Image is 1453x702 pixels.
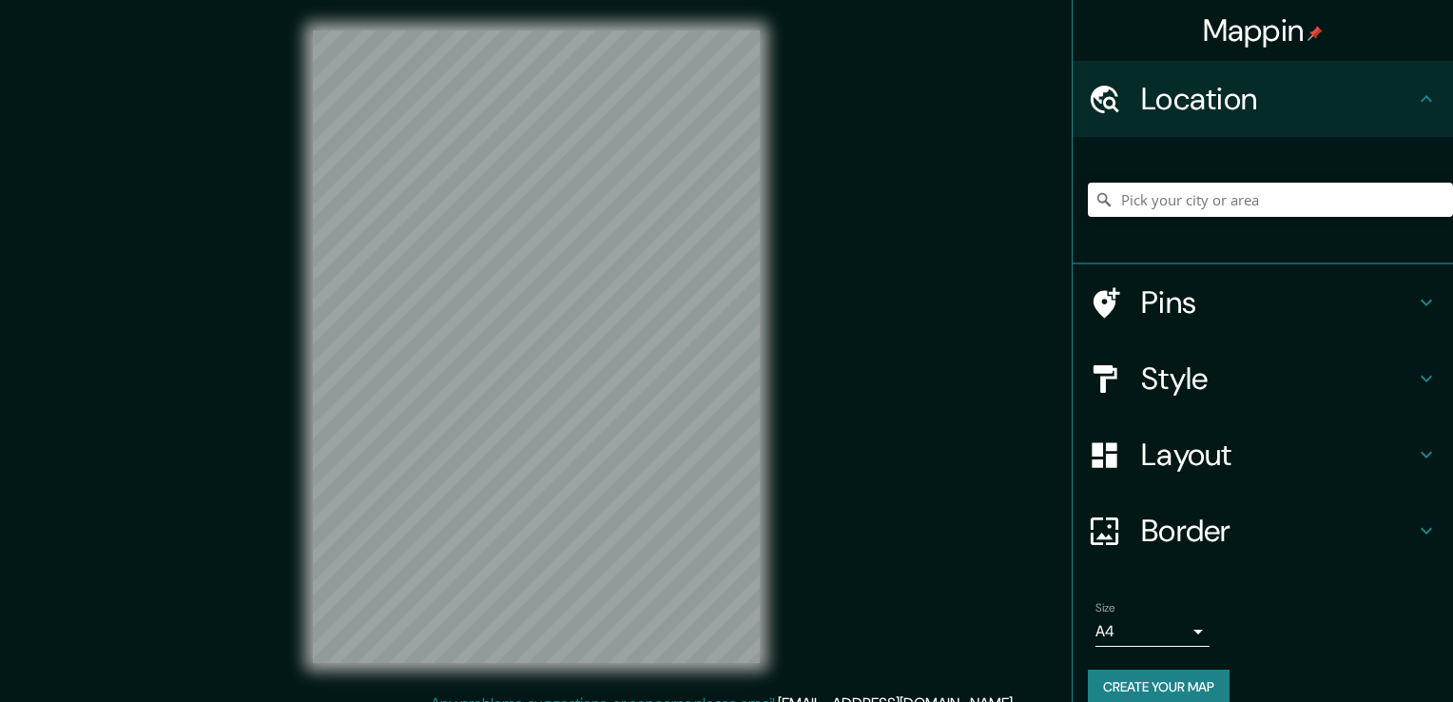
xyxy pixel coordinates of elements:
div: Location [1073,61,1453,137]
label: Size [1095,600,1115,616]
canvas: Map [313,30,760,663]
div: A4 [1095,616,1210,647]
div: Pins [1073,264,1453,341]
h4: Style [1141,360,1415,398]
input: Pick your city or area [1088,183,1453,217]
div: Style [1073,341,1453,417]
h4: Border [1141,512,1415,550]
h4: Layout [1141,436,1415,474]
h4: Location [1141,80,1415,118]
img: pin-icon.png [1308,26,1323,41]
h4: Pins [1141,283,1415,322]
div: Border [1073,493,1453,569]
h4: Mappin [1203,11,1324,49]
div: Layout [1073,417,1453,493]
